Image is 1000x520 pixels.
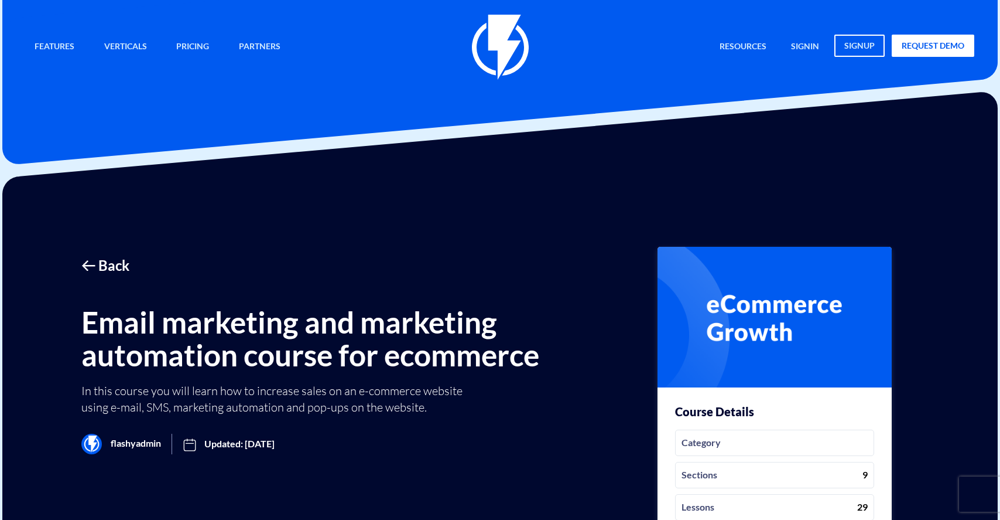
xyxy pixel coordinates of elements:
[892,35,974,57] a: request demo
[711,35,775,60] a: Resources
[862,468,868,482] i: 9
[681,501,714,514] i: Lessons
[81,383,466,416] p: In this course you will learn how to increase sales on an e-commerce website using e-mail, SMS, m...
[81,305,563,372] h1: Email marketing and marketing automation course for ecommerce
[81,434,172,454] span: flashyadmin
[81,256,563,276] a: 🡠 Back
[681,468,717,482] i: Sections
[834,35,885,57] a: signup
[167,35,218,60] a: Pricing
[675,405,754,418] h3: Course Details
[681,436,721,450] i: Category
[230,35,289,60] a: Partners
[26,35,83,60] a: Features
[782,35,828,60] a: signin
[857,501,868,514] i: 29
[95,35,156,60] a: Verticals
[172,427,285,461] span: Updated: [DATE]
